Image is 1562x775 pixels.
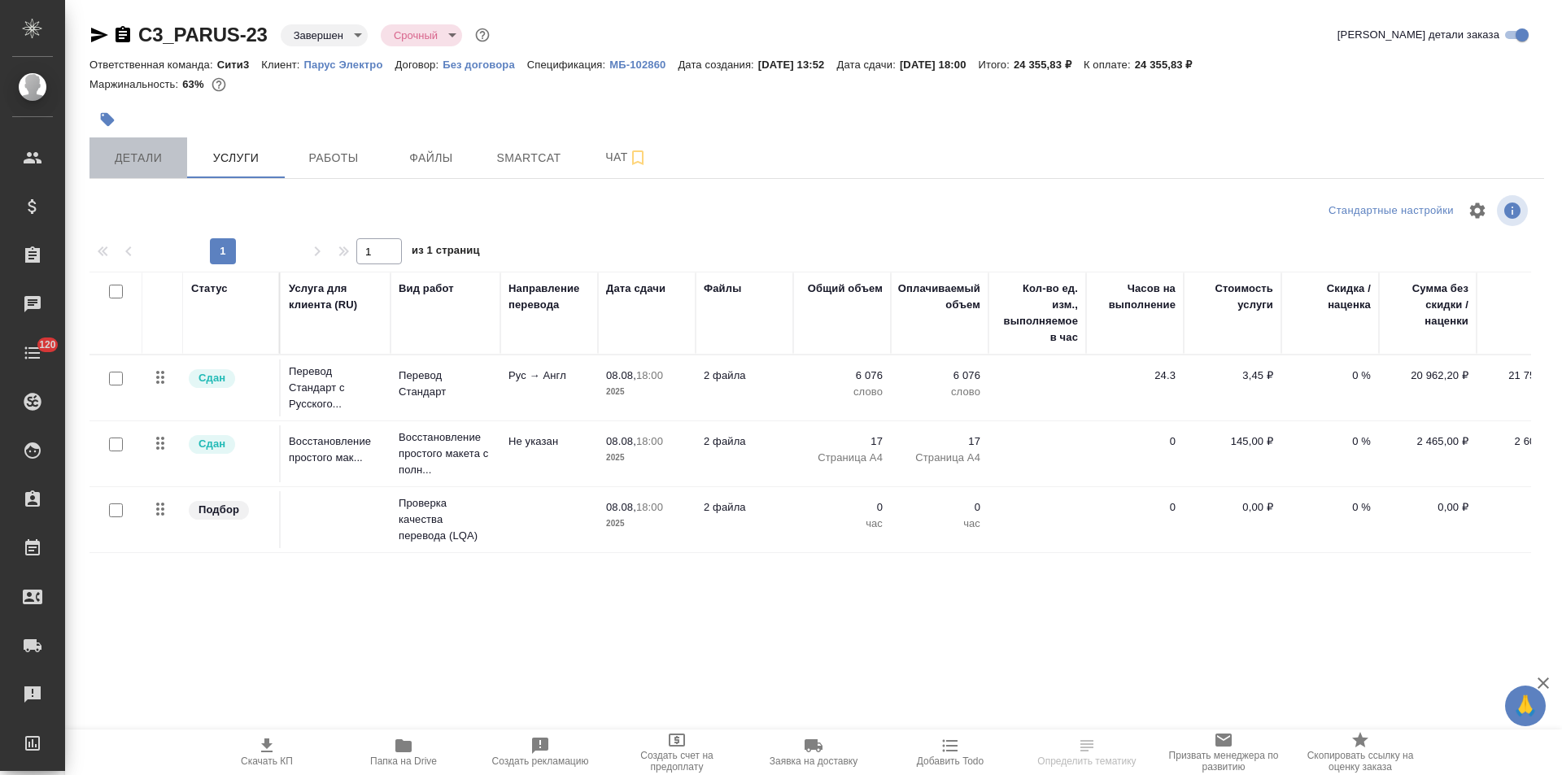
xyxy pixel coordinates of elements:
span: из 1 страниц [412,241,480,264]
p: 2 файла [704,433,785,450]
p: 0,00 ₽ [1387,499,1468,516]
div: split button [1324,198,1458,224]
td: 0 [1086,425,1184,482]
p: Восстановление простого мак... [289,433,382,466]
p: 6 076 [801,368,883,384]
p: Ответственная команда: [89,59,217,71]
p: Сити3 [217,59,262,71]
div: Направление перевода [508,281,590,313]
p: 17 [899,433,980,450]
p: Без договора [443,59,527,71]
p: Спецификация: [527,59,609,71]
button: Срочный [389,28,443,42]
p: Итого: [979,59,1014,71]
div: Кол-во ед. изм., выполняемое в час [997,281,1078,346]
p: слово [899,384,980,400]
p: 18:00 [636,369,663,381]
button: Скопировать ссылку [113,25,133,45]
p: 24 355,83 ₽ [1014,59,1084,71]
div: Стоимость услуги [1192,281,1273,313]
span: 🙏 [1512,689,1539,723]
div: Скидка / наценка [1289,281,1371,313]
button: Доп статусы указывают на важность/срочность заказа [472,24,493,46]
span: Smartcat [490,148,568,168]
td: 24.3 [1086,359,1184,416]
span: Работы [295,148,373,168]
span: Посмотреть информацию [1497,195,1531,226]
svg: Подписаться [628,148,648,168]
div: Файлы [704,281,741,297]
p: Сдан [199,370,225,386]
p: Дата создания: [678,59,757,71]
p: 24 355,83 ₽ [1135,59,1205,71]
p: Страница А4 [801,450,883,466]
span: Детали [99,148,177,168]
p: [DATE] 18:00 [900,59,979,71]
p: 0 [899,499,980,516]
p: Дата сдачи: [836,59,899,71]
p: 145,00 ₽ [1192,433,1273,450]
a: 120 [4,333,61,373]
a: C3_PARUS-23 [138,24,268,46]
p: 08.08, [606,501,636,513]
p: 0 [801,499,883,516]
p: 2025 [606,384,687,400]
p: слово [801,384,883,400]
div: Общий объем [808,281,883,297]
p: Договор: [395,59,443,71]
p: Рус → Англ [508,368,590,384]
button: 7513.68 RUB; [208,74,229,95]
p: час [801,516,883,532]
td: 0 [1086,491,1184,548]
button: Добавить тэг [89,102,125,137]
span: Файлы [392,148,470,168]
span: Услуги [197,148,275,168]
p: 08.08, [606,369,636,381]
div: Дата сдачи [606,281,665,297]
div: Оплачиваемый объем [898,281,980,313]
button: Завершен [289,28,348,42]
a: Парус Электро [304,57,395,71]
p: Клиент: [261,59,303,71]
p: 17 [801,433,883,450]
p: 2025 [606,450,687,466]
p: 0 % [1289,433,1371,450]
p: 20 962,20 ₽ [1387,368,1468,384]
div: Завершен [281,24,368,46]
p: 6 076 [899,368,980,384]
div: Статус [191,281,228,297]
p: 18:00 [636,501,663,513]
p: час [899,516,980,532]
p: 0,00 ₽ [1192,499,1273,516]
p: Парус Электро [304,59,395,71]
p: Маржинальность: [89,78,182,90]
div: Часов на выполнение [1094,281,1176,313]
button: 🙏 [1505,686,1546,726]
a: МБ-102860 [609,57,678,71]
p: Восстановление простого макета с полн... [399,429,492,478]
div: Завершен [381,24,462,46]
div: Вид работ [399,281,454,297]
div: Услуга для клиента (RU) [289,281,382,313]
span: 120 [29,337,66,353]
span: Настроить таблицу [1458,191,1497,230]
span: [PERSON_NAME] детали заказа [1337,27,1499,43]
p: 2 файла [704,368,785,384]
div: Сумма без скидки / наценки [1387,281,1468,329]
p: Страница А4 [899,450,980,466]
p: К оплате: [1084,59,1135,71]
p: [DATE] 13:52 [758,59,837,71]
p: Сдан [199,436,225,452]
p: Перевод Стандарт с Русского... [289,364,382,412]
a: Без договора [443,57,527,71]
p: Не указан [508,433,590,450]
p: 18:00 [636,435,663,447]
p: Перевод Стандарт [399,368,492,400]
p: 63% [182,78,207,90]
p: 2025 [606,516,687,532]
p: 0 % [1289,368,1371,384]
p: 3,45 ₽ [1192,368,1273,384]
p: 2 файла [704,499,785,516]
span: Чат [587,147,665,168]
p: МБ-102860 [609,59,678,71]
